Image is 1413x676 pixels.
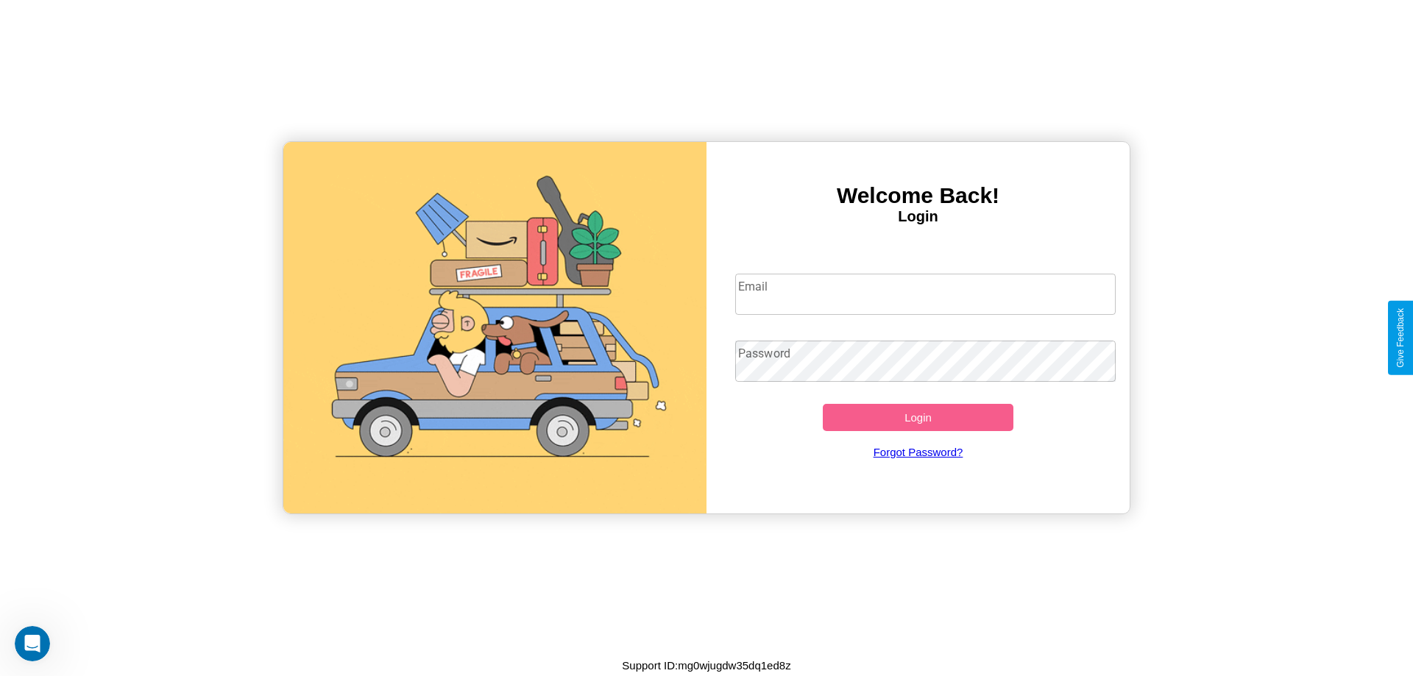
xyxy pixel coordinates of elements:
p: Support ID: mg0wjugdw35dq1ed8z [622,655,790,675]
iframe: Intercom live chat [15,626,50,661]
div: Give Feedback [1395,308,1406,368]
h3: Welcome Back! [706,183,1130,208]
a: Forgot Password? [728,431,1109,473]
button: Login [823,404,1013,431]
h4: Login [706,208,1130,225]
img: gif [283,142,706,513]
